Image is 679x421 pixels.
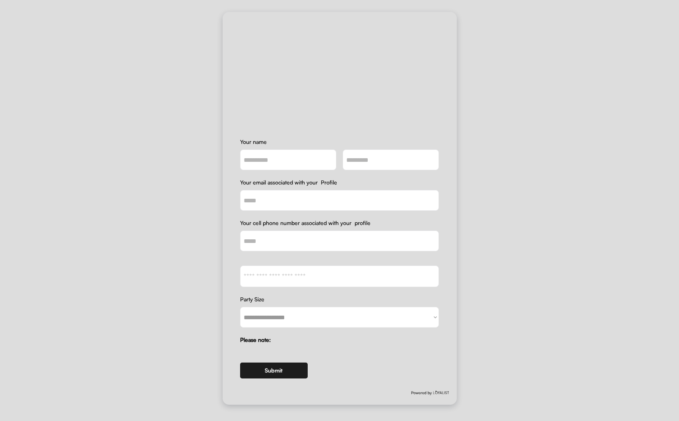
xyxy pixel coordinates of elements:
[265,368,283,373] div: Submit
[240,180,439,185] div: Your email associated with your Profile
[240,139,439,145] div: Your name
[240,297,439,302] div: Party Size
[240,220,439,226] div: Your cell phone number associated with your profile
[300,29,379,109] img: yH5BAEAAAAALAAAAAABAAEAAAIBRAA7
[411,389,449,397] img: Group%2048096278.svg
[240,337,439,343] div: Please note:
